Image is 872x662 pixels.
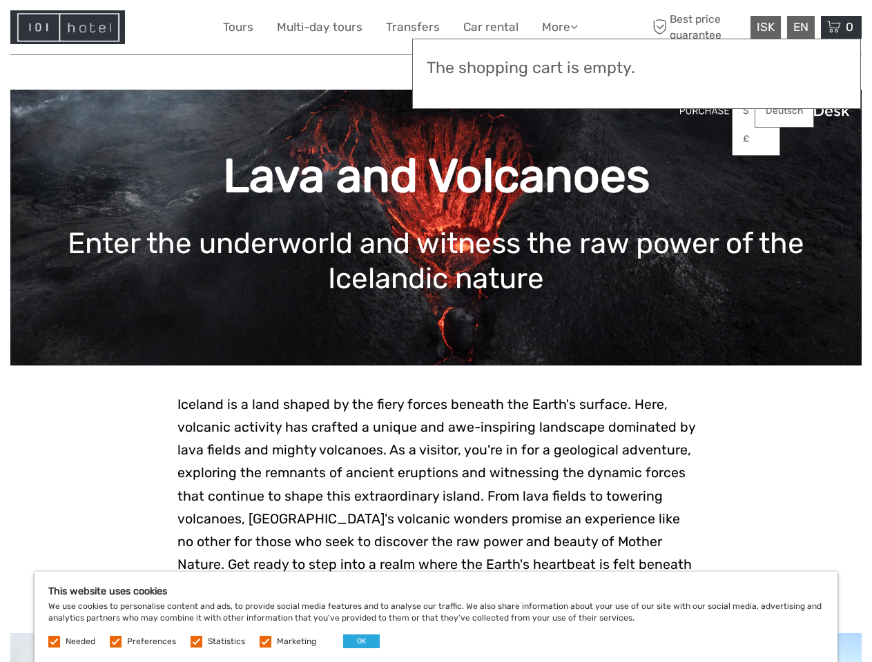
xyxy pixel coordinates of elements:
a: Car rental [463,17,519,37]
span: Iceland is a land shaped by the fiery forces beneath the Earth's surface. Here, volcanic activity... [177,397,695,595]
a: Multi-day tours [277,17,362,37]
span: 0 [844,20,855,34]
h5: This website uses cookies [48,585,824,597]
label: Preferences [127,636,176,648]
a: Deutsch [755,99,813,123]
label: Statistics [208,636,245,648]
h1: Enter the underworld and witness the raw power of the Icelandic nature [31,226,841,296]
img: PurchaseViaTourDeskwhite.png [679,100,851,121]
span: ISK [757,20,775,34]
label: Needed [66,636,95,648]
button: OK [343,634,380,648]
h1: Lava and Volcanoes [31,148,841,204]
a: Tours [223,17,253,37]
a: $ [733,99,779,123]
a: Transfers [386,17,440,37]
div: EN [787,16,815,39]
a: More [542,17,578,37]
span: Best price guarantee [649,12,747,42]
h3: The shopping cart is empty. [427,59,846,78]
a: £ [733,127,779,152]
div: We use cookies to personalise content and ads, to provide social media features and to analyse ou... [35,572,837,662]
label: Marketing [277,636,316,648]
img: Hotel Information [10,10,125,44]
button: Open LiveChat chat widget [159,21,175,38]
p: We're away right now. Please check back later! [19,24,156,35]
